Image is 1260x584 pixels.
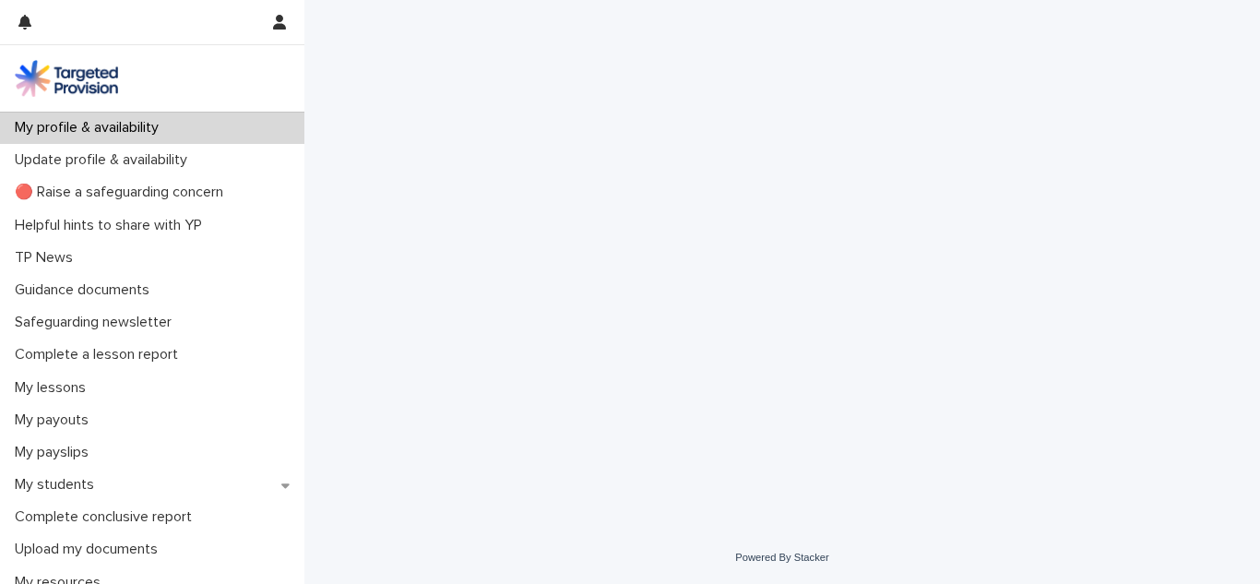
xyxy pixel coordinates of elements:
p: My profile & availability [7,119,173,137]
p: My payslips [7,444,103,461]
p: Update profile & availability [7,151,202,169]
p: My lessons [7,379,101,397]
p: Guidance documents [7,281,164,299]
p: Safeguarding newsletter [7,314,186,331]
p: 🔴 Raise a safeguarding concern [7,184,238,201]
p: Upload my documents [7,541,172,558]
p: Complete a lesson report [7,346,193,364]
p: My payouts [7,411,103,429]
img: M5nRWzHhSzIhMunXDL62 [15,60,118,97]
p: TP News [7,249,88,267]
p: Complete conclusive report [7,508,207,526]
a: Powered By Stacker [735,552,828,563]
p: My students [7,476,109,494]
p: Helpful hints to share with YP [7,217,217,234]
